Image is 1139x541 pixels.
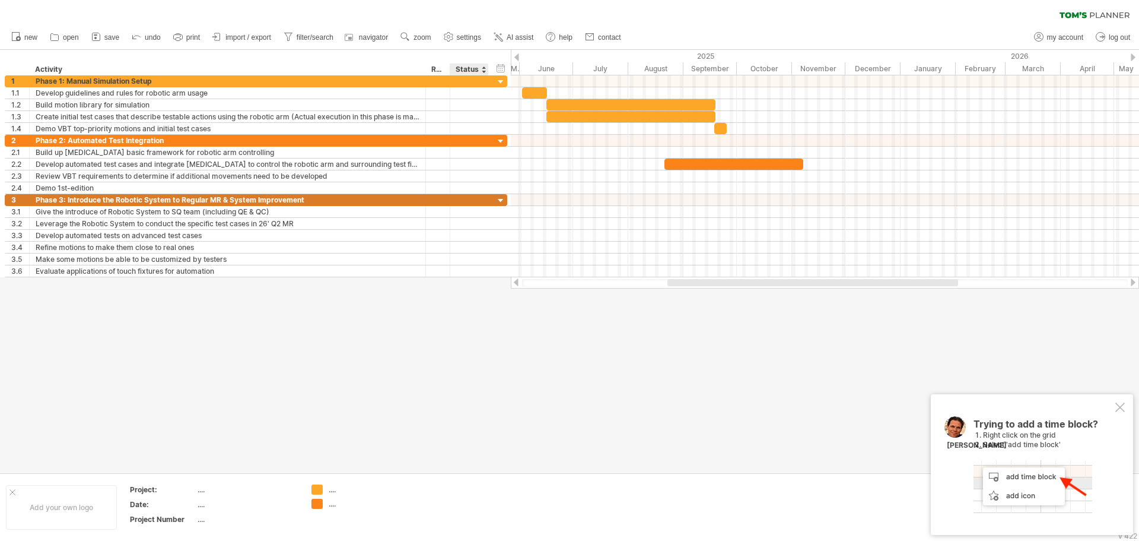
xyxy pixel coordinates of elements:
[11,159,29,170] div: 2.2
[11,99,29,110] div: 1.2
[281,30,337,45] a: filter/search
[36,182,419,194] div: Demo 1st-edition
[1093,30,1134,45] a: log out
[457,33,481,42] span: settings
[956,62,1006,75] div: February 2026
[983,431,1113,441] li: Right click on the grid
[413,33,431,42] span: zoom
[441,30,485,45] a: settings
[491,30,537,45] a: AI assist
[225,33,271,42] span: import / export
[792,62,845,75] div: November 2025
[456,64,482,75] div: Status
[8,30,41,45] a: new
[36,194,419,205] div: Phase 3: Introduce the Robotic System to Regular MR & System Improvement
[104,33,119,42] span: save
[36,123,419,134] div: Demo VBT top-priority motions and initial test cases
[170,30,203,45] a: print
[186,33,200,42] span: print
[11,147,29,158] div: 2.1
[983,440,1113,450] li: Select 'add time block'
[582,30,625,45] a: contact
[36,170,419,182] div: Review VBT requirements to determine if additional movements need to be developed
[36,242,419,253] div: Refine motions to make them close to real ones
[11,182,29,194] div: 2.4
[35,64,419,75] div: Activity
[11,254,29,265] div: 3.5
[343,30,392,45] a: navigator
[559,33,572,42] span: help
[737,62,792,75] div: October 2025
[36,147,419,158] div: Build up [MEDICAL_DATA] basic framework for robotic arm controlling
[251,50,901,62] div: 2025
[88,30,123,45] a: save
[36,87,419,99] div: Develop guidelines and rules for robotic arm usage
[11,87,29,99] div: 1.1
[11,242,29,253] div: 3.4
[1031,30,1087,45] a: my account
[47,30,82,45] a: open
[1006,62,1061,75] div: March 2026
[11,206,29,217] div: 3.1
[198,499,297,510] div: ....
[130,514,195,524] div: Project Number
[36,254,419,265] div: Make some motions be able to be customized by testers
[573,62,628,75] div: July 2025
[36,218,419,229] div: Leverage the Robotic System to conduct the specific test cases in 26' Q2 MR
[507,33,533,42] span: AI assist
[329,485,393,495] div: ....
[36,111,419,122] div: Create initial test cases that describe testable actions using the robotic arm (Actual execution ...
[11,135,29,146] div: 2
[36,135,419,146] div: Phase 2: Automated Test Integration
[11,123,29,134] div: 1.4
[947,441,1007,451] div: [PERSON_NAME]
[24,33,37,42] span: new
[11,218,29,229] div: 3.2
[36,230,419,241] div: Develop automated tests on advanced test cases
[129,30,164,45] a: undo
[297,33,333,42] span: filter/search
[63,33,79,42] span: open
[1061,62,1114,75] div: April 2026
[209,30,275,45] a: import / export
[198,485,297,495] div: ....
[628,62,683,75] div: August 2025
[1109,33,1130,42] span: log out
[11,230,29,241] div: 3.3
[520,62,573,75] div: June 2025
[359,33,388,42] span: navigator
[11,75,29,87] div: 1
[11,170,29,182] div: 2.3
[11,111,29,122] div: 1.3
[1047,33,1083,42] span: my account
[901,62,956,75] div: January 2026
[845,62,901,75] div: December 2025
[145,33,161,42] span: undo
[6,485,117,530] div: Add your own logo
[130,485,195,495] div: Project:
[598,33,621,42] span: contact
[11,265,29,277] div: 3.6
[36,265,419,277] div: Evaluate applications of touch fixtures for automation
[36,159,419,170] div: Develop automated test cases and integrate [MEDICAL_DATA] to control the robotic arm and surround...
[973,418,1098,436] span: Trying to add a time block?
[397,30,434,45] a: zoom
[36,99,419,110] div: Build motion library for simulation
[683,62,737,75] div: September 2025
[543,30,576,45] a: help
[36,206,419,217] div: Give the introduce of Robotic System to SQ team (including QE & QC)
[11,194,29,205] div: 3
[198,514,297,524] div: ....
[1118,531,1137,540] div: v 422
[36,75,419,87] div: Phase 1: Manual Simulation Setup
[329,499,393,509] div: ....
[130,499,195,510] div: Date:
[431,64,443,75] div: Resource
